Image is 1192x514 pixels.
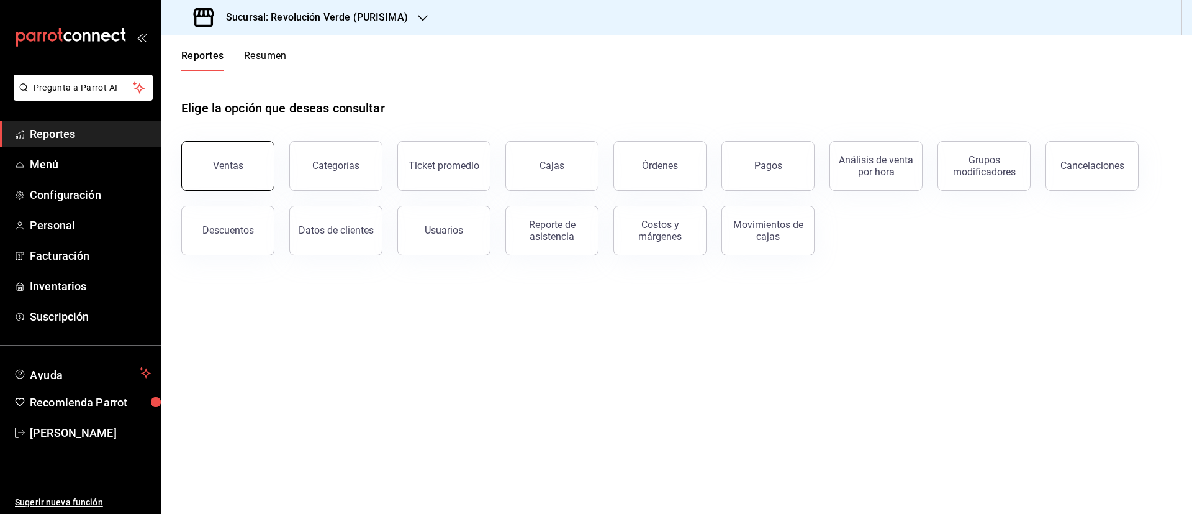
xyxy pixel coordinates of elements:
[30,247,151,264] span: Facturación
[30,425,151,441] span: [PERSON_NAME]
[181,50,224,71] button: Reportes
[397,206,490,255] button: Usuarios
[729,219,806,242] div: Movimientos de cajas
[312,160,359,172] div: Categorías
[9,90,153,103] a: Pregunta a Parrot AI
[137,32,147,42] button: open_drawer_menu
[30,394,151,411] span: Recomienda Parrot
[30,156,151,173] span: Menú
[621,219,698,242] div: Costos y márgenes
[505,141,598,191] button: Cajas
[409,160,479,172] div: Ticket promedio
[540,160,564,172] div: Cajas
[30,308,151,325] span: Suscripción
[397,141,490,191] button: Ticket promedio
[613,141,707,191] button: Órdenes
[299,224,374,236] div: Datos de clientes
[754,160,782,172] div: Pagos
[30,186,151,203] span: Configuración
[181,206,274,255] button: Descuentos
[505,206,598,255] button: Reporte de asistencia
[425,224,463,236] div: Usuarios
[721,141,815,191] button: Pagos
[181,141,274,191] button: Ventas
[213,160,243,172] div: Ventas
[15,496,151,509] span: Sugerir nueva función
[202,224,254,236] div: Descuentos
[30,217,151,234] span: Personal
[613,206,707,255] button: Costos y márgenes
[34,81,133,94] span: Pregunta a Parrot AI
[30,365,135,380] span: Ayuda
[829,141,923,191] button: Análisis de venta por hora
[937,141,1031,191] button: Grupos modificadores
[642,160,678,172] div: Órdenes
[838,154,914,178] div: Análisis de venta por hora
[216,10,408,25] h3: Sucursal: Revolución Verde (PURISIMA)
[289,141,382,191] button: Categorías
[244,50,287,71] button: Resumen
[946,154,1023,178] div: Grupos modificadores
[181,99,385,117] h1: Elige la opción que deseas consultar
[1045,141,1139,191] button: Cancelaciones
[289,206,382,255] button: Datos de clientes
[721,206,815,255] button: Movimientos de cajas
[513,219,590,242] div: Reporte de asistencia
[1060,160,1124,172] div: Cancelaciones
[30,278,151,295] span: Inventarios
[181,50,287,71] div: navigation tabs
[14,75,153,101] button: Pregunta a Parrot AI
[30,126,151,142] span: Reportes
